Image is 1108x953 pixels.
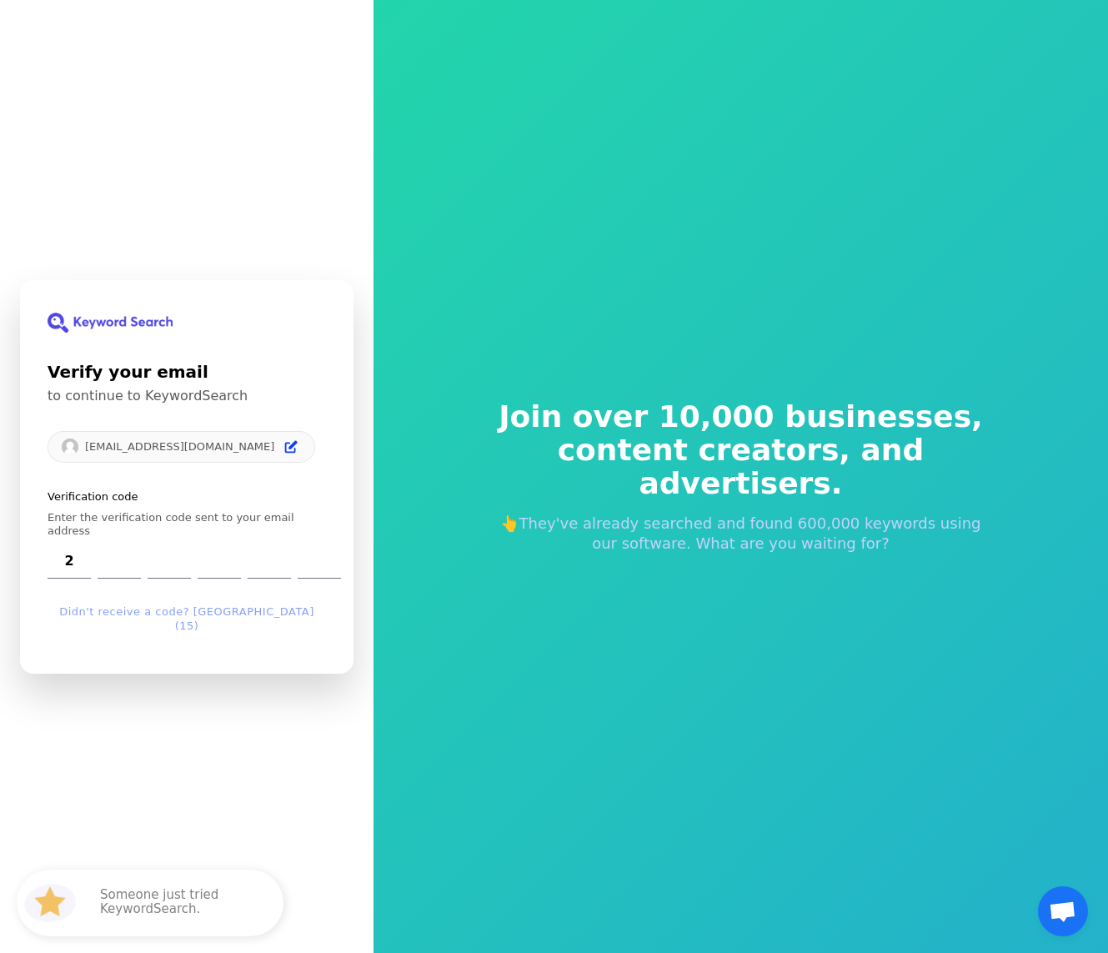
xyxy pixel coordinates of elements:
p: Someone just tried KeywordSearch. [100,888,267,918]
p: Enter the verification code sent to your email address [48,510,326,538]
input: Digit 6 [298,544,341,579]
p: Verification code [48,489,326,504]
div: 开放式聊天 [1038,886,1088,936]
input: Digit 4 [198,544,241,579]
input: Enter verification code. Digit 1 [48,544,91,579]
input: Digit 5 [248,544,291,579]
button: Edit [281,437,301,457]
p: to continue to KeywordSearch [48,388,326,404]
span: Join over 10,000 businesses, [488,400,995,434]
span: content creators, and advertisers. [488,434,995,500]
p: [EMAIL_ADDRESS][DOMAIN_NAME] [85,439,274,453]
h1: Verify your email [48,359,326,384]
img: HubSpot [20,873,80,933]
img: KeywordSearch [48,313,173,333]
input: Digit 2 [98,544,141,579]
p: 👆They've already searched and found 600,000 keywords using our software. What are you waiting for? [488,514,995,554]
input: Digit 3 [148,544,191,579]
